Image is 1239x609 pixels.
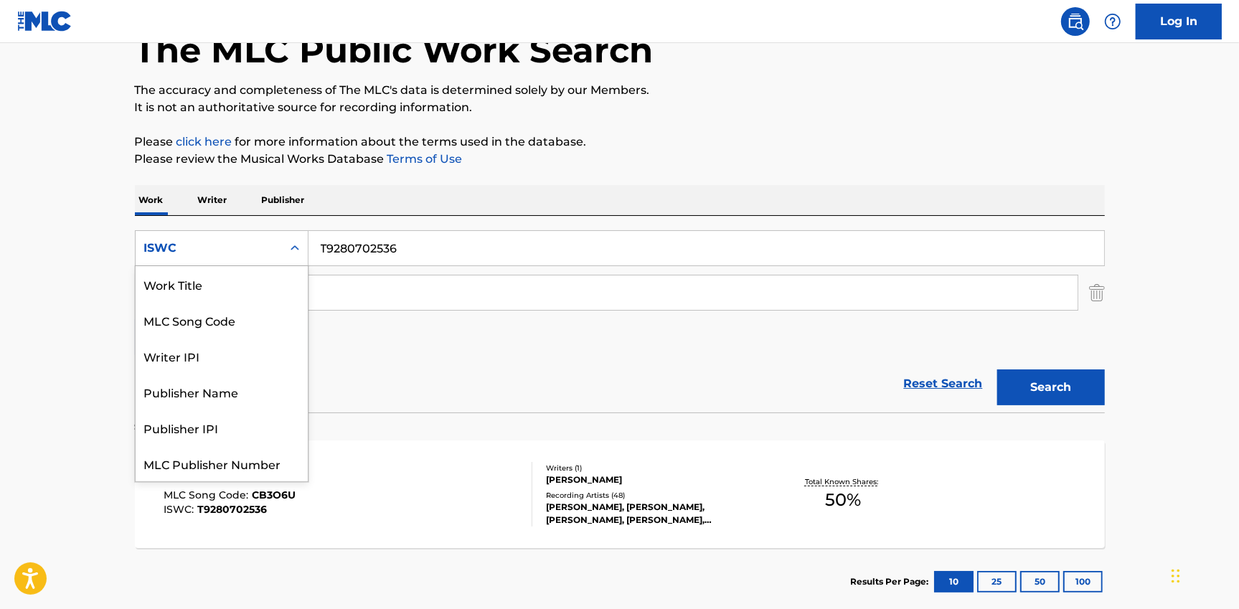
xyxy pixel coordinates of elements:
[136,445,308,481] div: MLC Publisher Number
[1089,275,1105,311] img: Delete Criterion
[1136,4,1222,39] a: Log In
[135,82,1105,99] p: The accuracy and completeness of The MLC's data is determined solely by our Members.
[1067,13,1084,30] img: search
[1172,554,1180,598] div: Drag
[135,185,168,215] p: Work
[897,368,990,400] a: Reset Search
[546,473,763,486] div: [PERSON_NAME]
[258,185,309,215] p: Publisher
[1104,13,1121,30] img: help
[136,266,308,302] div: Work Title
[136,302,308,338] div: MLC Song Code
[135,133,1105,151] p: Please for more information about the terms used in the database.
[136,410,308,445] div: Publisher IPI
[17,11,72,32] img: MLC Logo
[135,230,1105,412] form: Search Form
[934,571,974,593] button: 10
[546,463,763,473] div: Writers ( 1 )
[194,185,232,215] p: Writer
[252,488,296,501] span: CB3O6U
[851,575,933,588] p: Results Per Page:
[1063,571,1103,593] button: 100
[1020,571,1060,593] button: 50
[164,488,252,501] span: MLC Song Code :
[135,29,654,72] h1: The MLC Public Work Search
[176,135,232,148] a: click here
[197,503,267,516] span: T9280702536
[977,571,1017,593] button: 25
[385,152,463,166] a: Terms of Use
[825,487,861,513] span: 50 %
[135,440,1105,548] a: COFFEEMLC Song Code:CB3O6UISWC:T9280702536Writers (1)[PERSON_NAME]Recording Artists (48)[PERSON_N...
[546,490,763,501] div: Recording Artists ( 48 )
[164,503,197,516] span: ISWC :
[1061,7,1090,36] a: Public Search
[997,369,1105,405] button: Search
[805,476,882,487] p: Total Known Shares:
[135,151,1105,168] p: Please review the Musical Works Database
[144,240,273,257] div: ISWC
[136,338,308,374] div: Writer IPI
[546,501,763,527] div: [PERSON_NAME], [PERSON_NAME], [PERSON_NAME], [PERSON_NAME], [PERSON_NAME]
[1167,540,1239,609] iframe: Chat Widget
[135,99,1105,116] p: It is not an authoritative source for recording information.
[1098,7,1127,36] div: Help
[136,374,308,410] div: Publisher Name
